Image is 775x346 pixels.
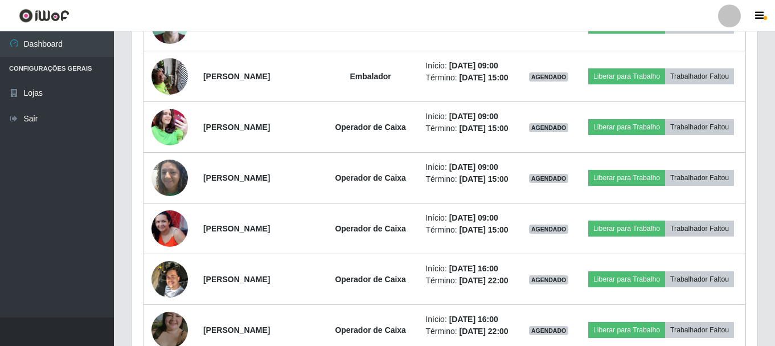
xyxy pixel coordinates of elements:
button: Liberar para Trabalho [588,68,665,84]
button: Liberar para Trabalho [588,271,665,287]
span: AGENDADO [529,326,569,335]
span: AGENDADO [529,72,569,82]
time: [DATE] 16:00 [449,264,498,273]
li: Início: [425,111,514,123]
time: [DATE] 16:00 [449,315,498,324]
button: Trabalhador Faltou [665,119,734,135]
strong: [PERSON_NAME] [203,325,270,335]
button: Trabalhador Faltou [665,271,734,287]
time: [DATE] 09:00 [449,61,498,70]
time: [DATE] 15:00 [460,174,509,184]
img: 1696737744708.jpeg [151,101,188,153]
span: AGENDADO [529,123,569,132]
time: [DATE] 15:00 [460,225,509,234]
li: Início: [425,263,514,275]
button: Trabalhador Faltou [665,170,734,186]
time: [DATE] 09:00 [449,162,498,172]
img: 1725217718320.jpeg [151,255,188,303]
button: Trabalhador Faltou [665,68,734,84]
time: [DATE] 22:00 [460,327,509,336]
time: [DATE] 09:00 [449,112,498,121]
li: Término: [425,325,514,337]
li: Término: [425,173,514,185]
img: 1743338839822.jpeg [151,210,188,247]
button: Trabalhador Faltou [665,322,734,338]
li: Início: [425,161,514,173]
img: 1736128144098.jpeg [151,153,188,202]
button: Liberar para Trabalho [588,221,665,237]
li: Início: [425,212,514,224]
strong: Operador de Caixa [335,123,406,132]
li: Início: [425,314,514,325]
button: Liberar para Trabalho [588,322,665,338]
time: [DATE] 09:00 [449,213,498,222]
strong: Operador de Caixa [335,173,406,182]
strong: [PERSON_NAME] [203,173,270,182]
span: AGENDADO [529,174,569,183]
time: [DATE] 15:00 [460,124,509,133]
span: AGENDADO [529,225,569,234]
strong: Operador de Caixa [335,325,406,335]
img: 1748279738294.jpeg [151,52,188,100]
li: Término: [425,224,514,236]
img: CoreUI Logo [19,9,69,23]
strong: [PERSON_NAME] [203,123,270,132]
strong: [PERSON_NAME] [203,224,270,233]
button: Trabalhador Faltou [665,221,734,237]
strong: Embalador [350,72,391,81]
time: [DATE] 15:00 [460,73,509,82]
button: Liberar para Trabalho [588,170,665,186]
span: AGENDADO [529,275,569,284]
li: Término: [425,123,514,135]
strong: Operador de Caixa [335,224,406,233]
li: Término: [425,275,514,287]
strong: [PERSON_NAME] [203,72,270,81]
time: [DATE] 22:00 [460,276,509,285]
strong: Operador de Caixa [335,275,406,284]
li: Início: [425,60,514,72]
button: Liberar para Trabalho [588,119,665,135]
li: Término: [425,72,514,84]
strong: [PERSON_NAME] [203,275,270,284]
